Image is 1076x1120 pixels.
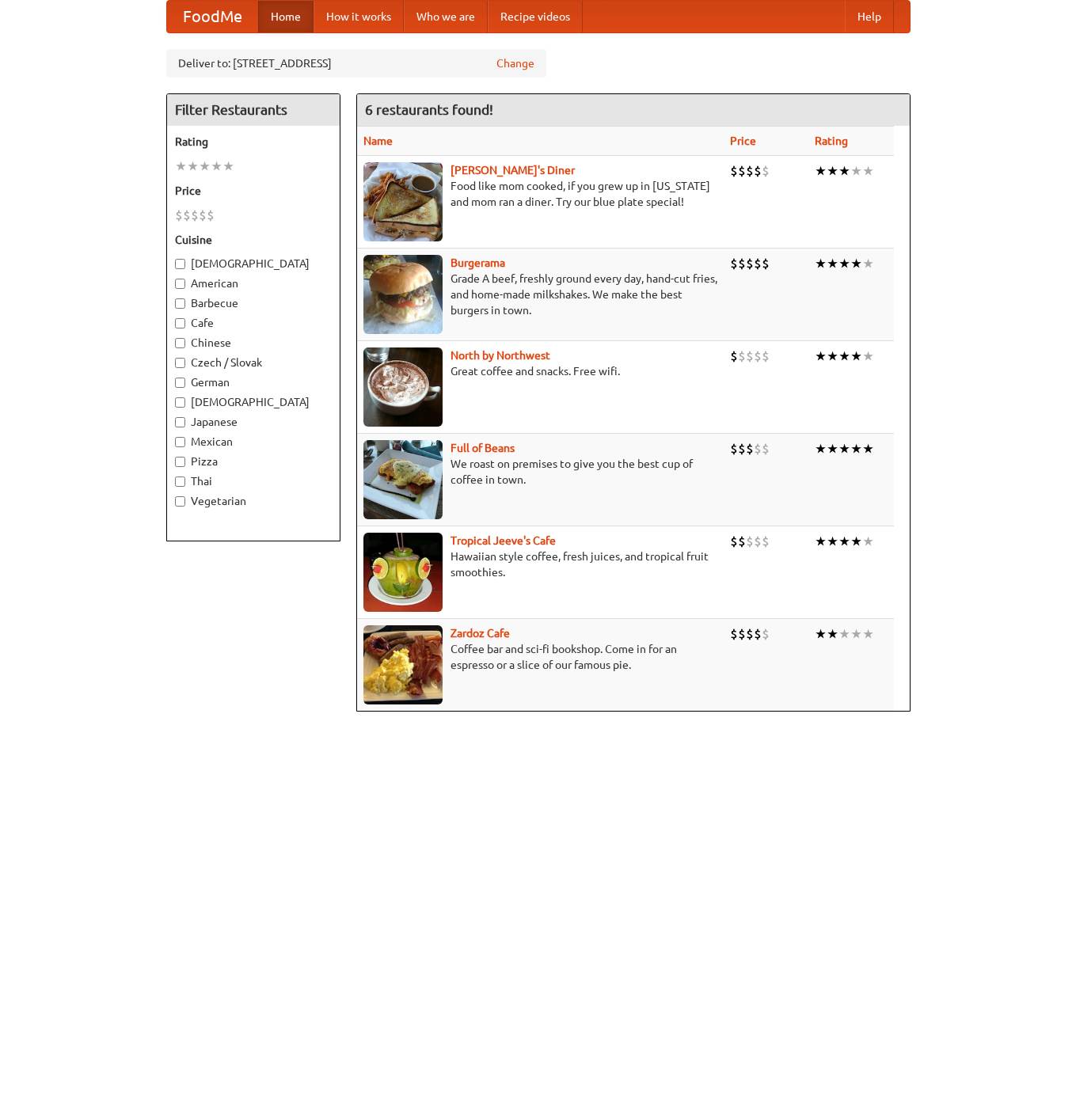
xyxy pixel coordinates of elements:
[730,135,756,147] a: Price
[862,255,874,272] li: ★
[363,271,717,318] p: Grade A beef, freshly ground every day, hand-cut fries, and home-made milkshakes. We make the bes...
[451,256,505,269] a: Burgerama
[363,456,717,488] p: We roast on premises to give you the best cup of coffee in town.
[363,625,443,704] img: zardoz.jpg
[175,414,332,430] label: Japanese
[314,1,404,32] a: How it works
[754,347,762,365] li: $
[730,440,738,457] li: $
[738,162,746,180] li: $
[862,533,874,550] li: ★
[746,625,754,643] li: $
[175,437,185,447] input: Mexican
[738,347,746,365] li: $
[862,440,874,457] li: ★
[167,94,340,126] h4: Filter Restaurants
[175,457,185,467] input: Pizza
[738,625,746,643] li: $
[175,318,185,328] input: Cafe
[175,295,332,311] label: Barbecue
[222,158,234,175] li: ★
[175,434,332,450] label: Mexican
[862,625,874,643] li: ★
[183,207,191,224] li: $
[730,625,738,643] li: $
[838,347,850,365] li: ★
[175,355,332,370] label: Czech / Slovak
[850,162,862,180] li: ★
[451,349,550,362] a: North by Northwest
[175,454,332,469] label: Pizza
[404,1,488,32] a: Who we are
[175,275,332,291] label: American
[746,347,754,365] li: $
[363,440,443,519] img: beans.jpg
[175,298,185,309] input: Barbecue
[451,442,515,454] a: Full of Beans
[363,255,443,334] img: burgerama.jpg
[175,183,332,199] h5: Price
[175,134,332,150] h5: Rating
[363,178,717,210] p: Food like mom cooked, if you grew up in [US_STATE] and mom ran a diner. Try our blue plate special!
[730,347,738,365] li: $
[845,1,894,32] a: Help
[175,374,332,390] label: German
[838,440,850,457] li: ★
[754,533,762,550] li: $
[363,533,443,612] img: jeeves.jpg
[258,1,314,32] a: Home
[827,347,838,365] li: ★
[815,255,827,272] li: ★
[187,158,199,175] li: ★
[363,549,717,580] p: Hawaiian style coffee, fresh juices, and tropical fruit smoothies.
[762,347,770,365] li: $
[762,162,770,180] li: $
[815,625,827,643] li: ★
[175,338,185,348] input: Chinese
[762,255,770,272] li: $
[754,440,762,457] li: $
[850,533,862,550] li: ★
[862,347,874,365] li: ★
[838,625,850,643] li: ★
[815,347,827,365] li: ★
[746,440,754,457] li: $
[451,627,510,640] a: Zardoz Cafe
[850,255,862,272] li: ★
[175,207,183,224] li: $
[730,255,738,272] li: $
[451,534,556,547] a: Tropical Jeeve's Cafe
[363,135,393,147] a: Name
[207,207,215,224] li: $
[838,255,850,272] li: ★
[175,417,185,427] input: Japanese
[738,255,746,272] li: $
[496,55,534,71] a: Change
[175,358,185,368] input: Czech / Slovak
[827,625,838,643] li: ★
[754,162,762,180] li: $
[191,207,199,224] li: $
[199,207,207,224] li: $
[175,232,332,248] h5: Cuisine
[175,315,332,331] label: Cafe
[363,641,717,673] p: Coffee bar and sci-fi bookshop. Come in for an espresso or a slice of our famous pie.
[730,533,738,550] li: $
[754,625,762,643] li: $
[175,476,185,487] input: Thai
[827,162,838,180] li: ★
[365,102,493,117] ng-pluralize: 6 restaurants found!
[211,158,222,175] li: ★
[815,135,848,147] a: Rating
[746,255,754,272] li: $
[827,255,838,272] li: ★
[175,493,332,509] label: Vegetarian
[175,378,185,388] input: German
[838,533,850,550] li: ★
[451,164,575,177] a: [PERSON_NAME]'s Diner
[488,1,583,32] a: Recipe videos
